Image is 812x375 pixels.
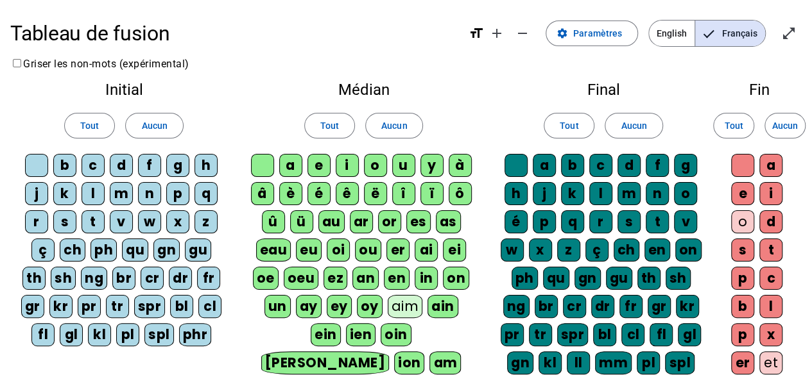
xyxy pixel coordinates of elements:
[507,351,533,374] div: gn
[675,238,702,262] div: on
[21,82,227,97] h2: Initial
[194,154,218,177] div: h
[759,154,782,177] div: a
[251,182,274,205] div: â
[731,238,754,262] div: s
[618,154,641,177] div: d
[621,323,644,346] div: cl
[352,267,379,290] div: an
[364,182,387,205] div: ë
[731,210,754,233] div: o
[264,295,291,318] div: un
[731,267,754,290] div: p
[557,28,568,39] mat-icon: settings
[13,59,21,67] input: Griser les non-mots (expérimental)
[589,154,612,177] div: c
[25,210,48,233] div: r
[307,154,331,177] div: e
[110,182,133,205] div: m
[759,182,782,205] div: i
[138,154,161,177] div: f
[731,182,754,205] div: e
[185,238,211,262] div: gu
[60,238,85,262] div: ch
[731,323,754,346] div: p
[262,210,285,233] div: û
[678,323,701,346] div: gl
[110,154,133,177] div: d
[561,210,584,233] div: q
[82,182,105,205] div: l
[595,351,632,374] div: mm
[557,238,580,262] div: z
[443,267,469,290] div: on
[544,113,594,138] button: Tout
[357,295,383,318] div: oy
[138,210,161,233] div: w
[386,238,410,262] div: er
[573,26,622,41] span: Paramètres
[80,118,99,133] span: Tout
[500,82,707,97] h2: Final
[648,20,766,47] mat-button-toggle-group: Language selection
[194,182,218,205] div: q
[759,295,782,318] div: l
[82,154,105,177] div: c
[324,267,347,290] div: ez
[141,267,164,290] div: cr
[546,21,638,46] button: Paramètres
[336,182,359,205] div: ê
[166,182,189,205] div: p
[415,267,438,290] div: in
[429,351,461,374] div: am
[296,295,322,318] div: ay
[503,295,530,318] div: ng
[311,323,341,346] div: ein
[144,323,174,346] div: spl
[110,210,133,233] div: v
[406,210,431,233] div: es
[179,323,212,346] div: phr
[759,323,782,346] div: x
[591,295,614,318] div: dr
[665,351,695,374] div: spl
[674,210,697,233] div: v
[116,323,139,346] div: pl
[724,118,743,133] span: Tout
[759,267,782,290] div: c
[505,210,528,233] div: é
[574,267,601,290] div: gn
[290,210,313,233] div: ü
[381,323,411,346] div: oin
[420,182,444,205] div: ï
[501,323,524,346] div: pr
[637,267,661,290] div: th
[392,154,415,177] div: u
[535,295,558,318] div: br
[394,351,425,374] div: ion
[772,118,798,133] span: Aucun
[543,267,569,290] div: qu
[106,295,129,318] div: tr
[644,238,670,262] div: en
[392,182,415,205] div: î
[304,113,355,138] button: Tout
[637,351,660,374] div: pl
[533,210,556,233] div: p
[529,238,552,262] div: x
[567,351,590,374] div: ll
[122,238,148,262] div: qu
[256,238,291,262] div: eau
[378,210,401,233] div: or
[589,182,612,205] div: l
[619,295,643,318] div: fr
[759,210,782,233] div: d
[134,295,166,318] div: spr
[561,154,584,177] div: b
[22,267,46,290] div: th
[355,238,381,262] div: ou
[82,210,105,233] div: t
[336,154,359,177] div: i
[533,154,556,177] div: a
[384,267,410,290] div: en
